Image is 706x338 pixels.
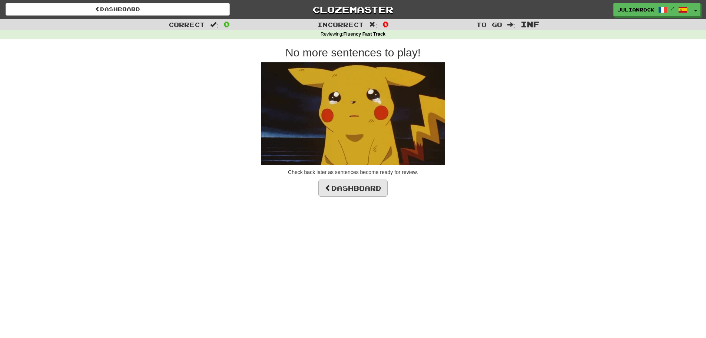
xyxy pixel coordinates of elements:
img: sad-pikachu.gif [261,62,445,165]
span: Incorrect [317,21,364,28]
span: Correct [169,21,205,28]
a: Dashboard [6,3,230,16]
span: : [507,22,516,28]
span: To go [476,21,502,28]
span: : [210,22,218,28]
a: julianrock / [613,3,691,16]
strong: Fluency Fast Track [344,32,385,37]
span: / [671,6,674,11]
span: 0 [223,20,230,29]
span: Inf [521,20,540,29]
h2: No more sentences to play! [142,46,564,59]
span: 0 [382,20,389,29]
span: : [369,22,377,28]
a: Clozemaster [241,3,465,16]
p: Check back later as sentences become ready for review. [142,168,564,176]
span: julianrock [617,6,654,13]
a: Dashboard [318,180,388,197]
